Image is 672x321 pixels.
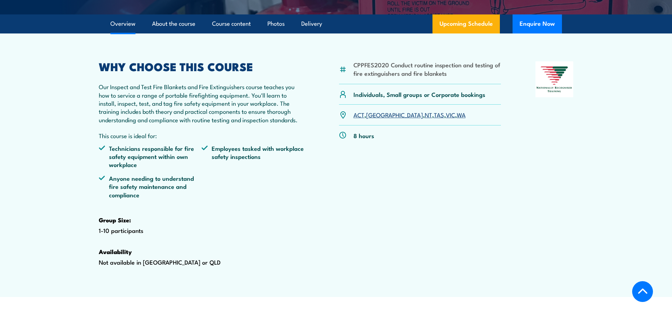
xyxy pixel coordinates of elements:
p: Our Inspect and Test Fire Blankets and Fire Extinguishers course teaches you how to service a ran... [99,82,305,124]
a: About the course [152,14,195,33]
a: WA [457,110,466,119]
img: Nationally Recognised Training logo. [535,61,574,97]
p: 8 hours [353,131,374,140]
a: Overview [110,14,135,33]
strong: Availability [99,247,132,256]
h2: WHY CHOOSE THIS COURSE [99,61,305,71]
li: Anyone needing to understand fire safety maintenance and compliance [99,174,202,199]
a: Photos [267,14,285,33]
a: TAS [434,110,444,119]
p: Individuals, Small groups or Corporate bookings [353,90,485,98]
a: VIC [446,110,455,119]
a: Delivery [301,14,322,33]
p: , , , , , [353,111,466,119]
li: Technicians responsible for fire safety equipment within own workplace [99,144,202,169]
button: Enquire Now [513,14,562,33]
a: Upcoming Schedule [432,14,500,33]
a: [GEOGRAPHIC_DATA] [366,110,423,119]
li: CPPFES2020 Conduct routine inspection and testing of fire extinguishers and fire blankets [353,61,501,77]
a: NT [425,110,432,119]
div: 1-10 participants Not available in [GEOGRAPHIC_DATA] or QLD [99,61,305,289]
strong: Group Size: [99,215,131,224]
a: Course content [212,14,251,33]
a: ACT [353,110,364,119]
p: This course is ideal for: [99,131,305,140]
li: Employees tasked with workplace safety inspections [201,144,304,169]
